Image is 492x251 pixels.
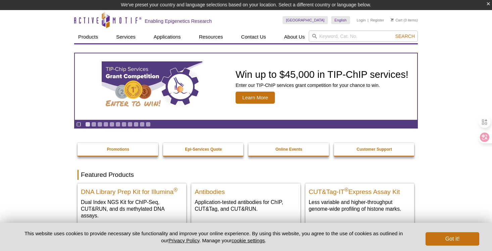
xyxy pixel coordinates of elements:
a: Privacy Policy [168,238,199,243]
p: Enter our TIP-ChIP services grant competition for your chance to win. [236,82,408,88]
a: Go to slide 5 [109,122,114,127]
a: CUT&Tag-IT® Express Assay Kit CUT&Tag-IT®Express Assay Kit Less variable and higher-throughput ge... [305,183,414,219]
sup: ® [174,187,178,193]
input: Keyword, Cat. No. [309,31,418,42]
li: | [367,16,368,24]
h2: Win up to $45,000 in TIP-ChIP services! [236,69,408,80]
a: Go to slide 9 [134,122,139,127]
strong: Customer Support [357,147,392,152]
h2: Antibodies [195,185,297,195]
a: Products [74,31,102,43]
strong: Online Events [276,147,302,152]
p: This website uses cookies to provide necessary site functionality and improve your online experie... [13,230,414,244]
h2: Enabling Epigenetics Research [145,18,212,24]
a: All Antibodies Antibodies Application-tested antibodies for ChIP, CUT&Tag, and CUT&RUN. [191,183,300,219]
li: (0 items) [391,16,418,24]
a: Register [370,18,384,22]
a: Customer Support [334,143,415,156]
a: Services [112,31,140,43]
a: Go to slide 4 [103,122,108,127]
strong: Promotions [107,147,129,152]
span: Search [395,34,415,39]
a: Online Events [248,143,330,156]
a: Toggle autoplay [76,122,81,127]
strong: Epi-Services Quote [185,147,222,152]
img: TIP-ChIP Services Grant Competition [102,61,202,112]
p: Dual Index NGS Kit for ChIP-Seq, CUT&RUN, and ds methylated DNA assays. [81,199,183,219]
h2: CUT&Tag-IT Express Assay Kit [309,185,411,195]
a: Login [357,18,366,22]
a: Go to slide 8 [128,122,133,127]
a: Promotions [78,143,159,156]
a: Go to slide 11 [146,122,151,127]
a: Go to slide 2 [91,122,96,127]
a: Applications [150,31,185,43]
a: [GEOGRAPHIC_DATA] [283,16,328,24]
h2: DNA Library Prep Kit for Illumina [81,185,183,195]
a: DNA Library Prep Kit for Illumina DNA Library Prep Kit for Illumina® Dual Index NGS Kit for ChIP-... [78,183,186,226]
a: Resources [195,31,227,43]
sup: ® [344,187,348,193]
button: Got it! [426,232,479,246]
p: Application-tested antibodies for ChIP, CUT&Tag, and CUT&RUN. [195,199,297,212]
span: Learn More [236,92,275,104]
a: TIP-ChIP Services Grant Competition Win up to $45,000 in TIP-ChIP services! Enter our TIP-ChIP se... [75,53,417,120]
a: Contact Us [237,31,270,43]
a: Go to slide 1 [85,122,90,127]
button: cookie settings [232,238,265,243]
a: English [331,16,350,24]
button: Search [393,33,417,39]
article: TIP-ChIP Services Grant Competition [75,53,417,120]
a: Go to slide 3 [97,122,102,127]
a: Go to slide 10 [140,122,145,127]
a: Go to slide 6 [115,122,120,127]
a: Cart [391,18,402,22]
p: Less variable and higher-throughput genome-wide profiling of histone marks​. [309,199,411,212]
a: Go to slide 7 [121,122,127,127]
img: Your Cart [391,18,394,21]
a: About Us [280,31,309,43]
h2: Featured Products [78,170,414,180]
a: Epi-Services Quote [163,143,244,156]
